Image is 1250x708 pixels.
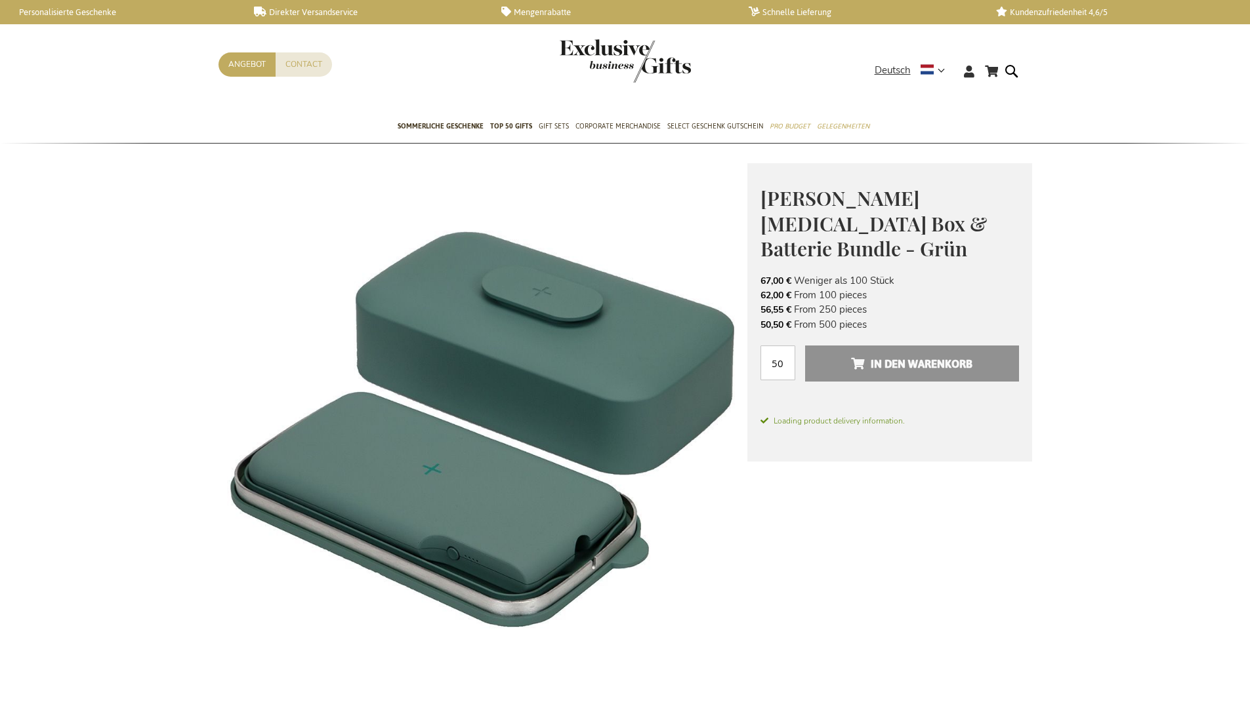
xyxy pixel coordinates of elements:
[760,273,1019,288] li: Weniger als 100 Stück
[560,39,691,83] img: Exclusive Business gifts logo
[490,119,532,133] span: TOP 50 Gifts
[749,7,975,18] a: Schnelle Lieferung
[760,317,1019,332] li: From 500 pieces
[760,319,791,331] span: 50,50 €
[996,7,1222,18] a: Kundenzufriedenheit 4,6/5
[219,52,276,77] a: Angebot
[760,345,795,380] input: Menge
[760,415,1019,427] span: Loading product delivery information.
[539,111,569,144] a: Gift Sets
[7,7,233,18] a: Personalisierte Geschenke
[254,7,480,18] a: Direkter Versandservice
[398,111,484,144] a: Sommerliche geschenke
[219,163,747,692] img: Stolp Digital Detox Box & Battery Bundle - Green
[760,302,1019,317] li: From 250 pieces
[875,63,911,78] span: Deutsch
[760,289,791,302] span: 62,00 €
[760,185,987,262] span: [PERSON_NAME] [MEDICAL_DATA] Box & Batterie Bundle - Grün
[490,111,532,144] a: TOP 50 Gifts
[817,119,869,133] span: Gelegenheiten
[539,119,569,133] span: Gift Sets
[770,111,810,144] a: Pro Budget
[667,111,763,144] a: Select Geschenk Gutschein
[276,52,332,77] a: Contact
[760,288,1019,302] li: From 100 pieces
[760,304,791,316] span: 56,55 €
[575,111,661,144] a: Corporate Merchandise
[501,7,728,18] a: Mengenrabatte
[760,275,791,287] span: 67,00 €
[667,119,763,133] span: Select Geschenk Gutschein
[817,111,869,144] a: Gelegenheiten
[398,119,484,133] span: Sommerliche geschenke
[575,119,661,133] span: Corporate Merchandise
[770,119,810,133] span: Pro Budget
[560,39,625,83] a: store logo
